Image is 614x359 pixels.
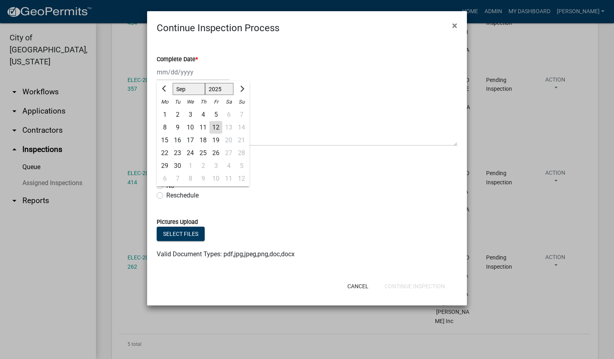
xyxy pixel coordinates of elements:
div: Su [235,96,248,108]
div: Friday, September 5, 2025 [209,108,222,121]
div: Thursday, September 18, 2025 [197,134,209,147]
div: Tuesday, September 2, 2025 [171,108,184,121]
div: 9 [171,121,184,134]
div: Monday, September 29, 2025 [158,160,171,172]
div: Wednesday, September 24, 2025 [184,147,197,160]
div: Monday, September 8, 2025 [158,121,171,134]
div: Wednesday, September 10, 2025 [184,121,197,134]
div: Monday, September 15, 2025 [158,134,171,147]
div: Friday, October 3, 2025 [209,160,222,172]
div: Thursday, September 4, 2025 [197,108,209,121]
div: 5 [209,108,222,121]
div: 8 [184,172,197,185]
div: 25 [197,147,209,160]
div: 1 [158,108,171,121]
select: Select year [205,83,234,95]
div: 10 [209,172,222,185]
div: Friday, September 12, 2025 [209,121,222,134]
span: Valid Document Types: pdf,jpg,jpeg,png,doc,docx [157,250,295,258]
div: Monday, September 1, 2025 [158,108,171,121]
div: 11 [197,121,209,134]
div: Thursday, September 11, 2025 [197,121,209,134]
label: Reschedule [166,191,199,200]
div: 2 [171,108,184,121]
div: Mo [158,96,171,108]
div: 16 [171,134,184,147]
div: Fr [209,96,222,108]
div: Friday, September 26, 2025 [209,147,222,160]
div: Sa [222,96,235,108]
div: 30 [171,160,184,172]
div: Wednesday, October 8, 2025 [184,172,197,185]
div: 29 [158,160,171,172]
div: Monday, October 6, 2025 [158,172,171,185]
div: Wednesday, October 1, 2025 [184,160,197,172]
div: 3 [184,108,197,121]
div: Friday, September 19, 2025 [209,134,222,147]
div: 22 [158,147,171,160]
div: Tuesday, October 7, 2025 [171,172,184,185]
div: Thursday, September 25, 2025 [197,147,209,160]
div: Monday, September 22, 2025 [158,147,171,160]
div: Friday, October 10, 2025 [209,172,222,185]
div: Thursday, October 9, 2025 [197,172,209,185]
button: Previous month [160,83,169,96]
div: 1 [184,160,197,172]
div: Tu [171,96,184,108]
div: 9 [197,172,209,185]
button: Close [446,14,464,37]
div: 3 [209,160,222,172]
input: mm/dd/yyyy [157,64,230,80]
div: 19 [209,134,222,147]
div: 18 [197,134,209,147]
div: Tuesday, September 23, 2025 [171,147,184,160]
div: Tuesday, September 16, 2025 [171,134,184,147]
div: 24 [184,147,197,160]
label: Pictures Upload [157,219,198,225]
button: Next month [237,83,246,96]
div: 23 [171,147,184,160]
div: 10 [184,121,197,134]
div: 17 [184,134,197,147]
div: 7 [171,172,184,185]
div: 4 [197,108,209,121]
button: Continue Inspection [378,279,451,293]
button: Select files [157,227,205,241]
select: Select month [173,83,205,95]
div: 15 [158,134,171,147]
div: Wednesday, September 17, 2025 [184,134,197,147]
div: 8 [158,121,171,134]
div: 26 [209,147,222,160]
div: 2 [197,160,209,172]
label: Complete Date [157,57,198,62]
button: Cancel [341,279,375,293]
div: 6 [158,172,171,185]
div: 12 [209,121,222,134]
div: Tuesday, September 30, 2025 [171,160,184,172]
h4: Continue Inspection Process [157,21,279,35]
div: We [184,96,197,108]
div: Tuesday, September 9, 2025 [171,121,184,134]
span: × [452,20,457,31]
div: Wednesday, September 3, 2025 [184,108,197,121]
div: Thursday, October 2, 2025 [197,160,209,172]
div: Th [197,96,209,108]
